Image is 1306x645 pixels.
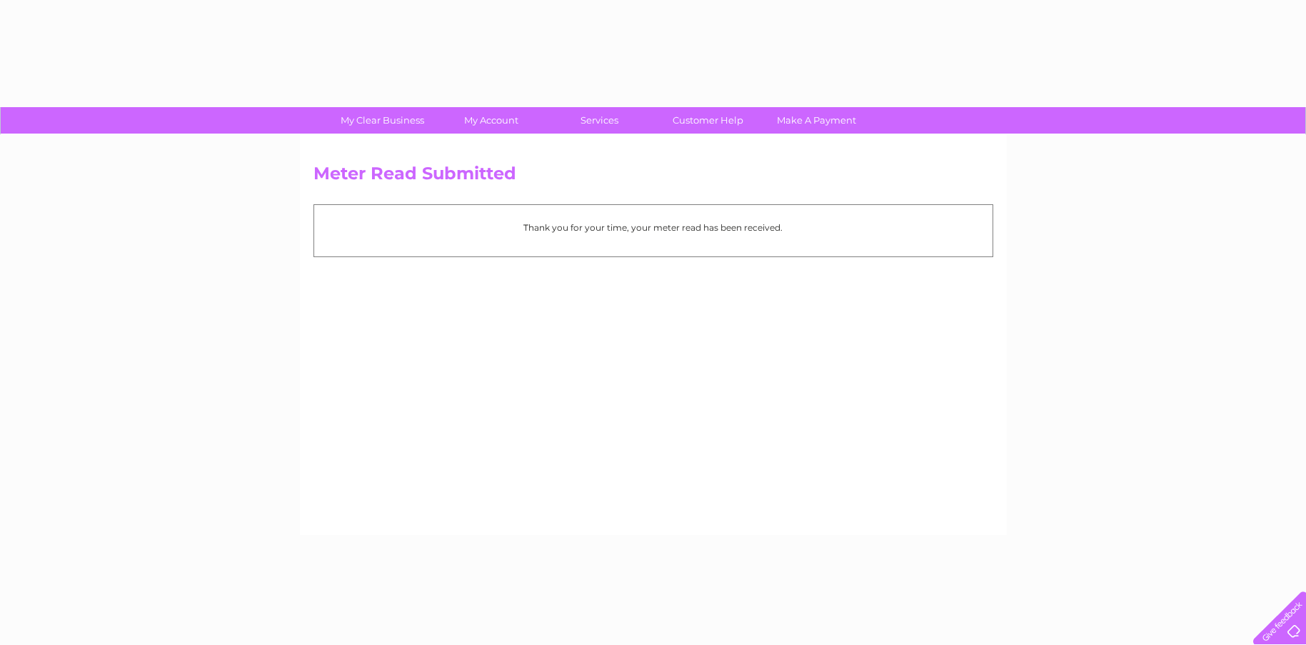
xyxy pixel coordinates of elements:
[758,107,875,134] a: Make A Payment
[313,164,993,191] h2: Meter Read Submitted
[321,221,985,234] p: Thank you for your time, your meter read has been received.
[432,107,550,134] a: My Account
[541,107,658,134] a: Services
[323,107,441,134] a: My Clear Business
[649,107,767,134] a: Customer Help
